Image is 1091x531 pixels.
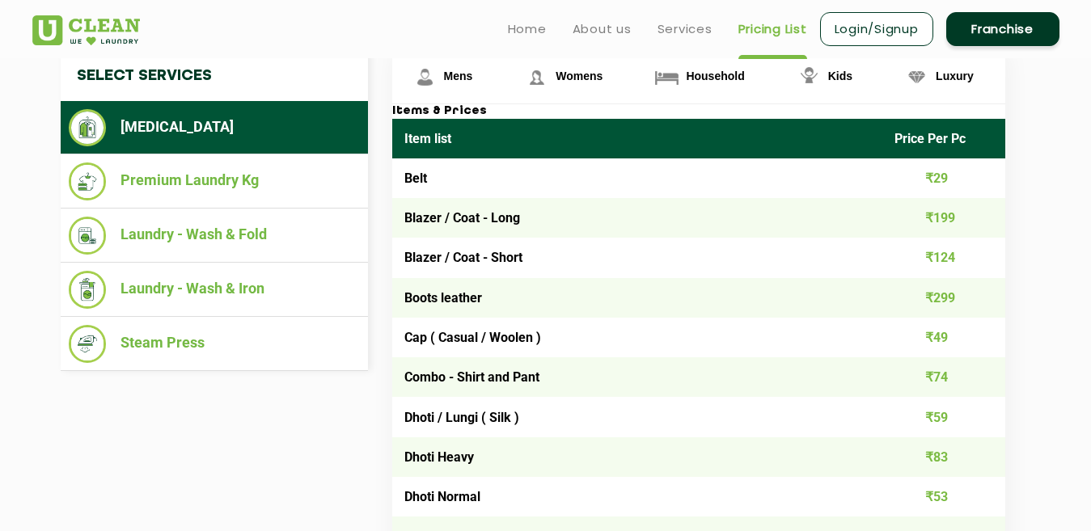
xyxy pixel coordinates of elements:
[882,477,1005,516] td: ₹53
[653,63,681,91] img: Household
[392,357,883,397] td: Combo - Shirt and Pant
[32,15,140,45] img: UClean Laundry and Dry Cleaning
[392,318,883,357] td: Cap ( Casual / Woolen )
[936,70,974,82] span: Luxury
[392,158,883,198] td: Belt
[946,12,1059,46] a: Franchise
[820,12,933,46] a: Login/Signup
[882,318,1005,357] td: ₹49
[411,63,439,91] img: Mens
[882,238,1005,277] td: ₹124
[738,19,807,39] a: Pricing List
[882,357,1005,397] td: ₹74
[69,271,107,309] img: Laundry - Wash & Iron
[69,109,107,146] img: Dry Cleaning
[903,63,931,91] img: Luxury
[392,198,883,238] td: Blazer / Coat - Long
[69,217,360,255] li: Laundry - Wash & Fold
[69,217,107,255] img: Laundry - Wash & Fold
[69,109,360,146] li: [MEDICAL_DATA]
[69,162,107,200] img: Premium Laundry Kg
[392,397,883,436] td: Dhoti / Lungi ( Silk )
[392,238,883,277] td: Blazer / Coat - Short
[882,198,1005,238] td: ₹199
[392,104,1005,119] h3: Items & Prices
[882,158,1005,198] td: ₹29
[61,51,368,101] h4: Select Services
[686,70,744,82] span: Household
[882,278,1005,318] td: ₹299
[658,19,713,39] a: Services
[556,70,603,82] span: Womens
[573,19,632,39] a: About us
[508,19,547,39] a: Home
[882,119,1005,158] th: Price Per Pc
[522,63,551,91] img: Womens
[392,437,883,477] td: Dhoti Heavy
[392,278,883,318] td: Boots leather
[795,63,823,91] img: Kids
[69,325,107,363] img: Steam Press
[882,437,1005,477] td: ₹83
[828,70,852,82] span: Kids
[882,397,1005,436] td: ₹59
[69,325,360,363] li: Steam Press
[444,70,473,82] span: Mens
[392,119,883,158] th: Item list
[69,162,360,200] li: Premium Laundry Kg
[69,271,360,309] li: Laundry - Wash & Iron
[392,477,883,516] td: Dhoti Normal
